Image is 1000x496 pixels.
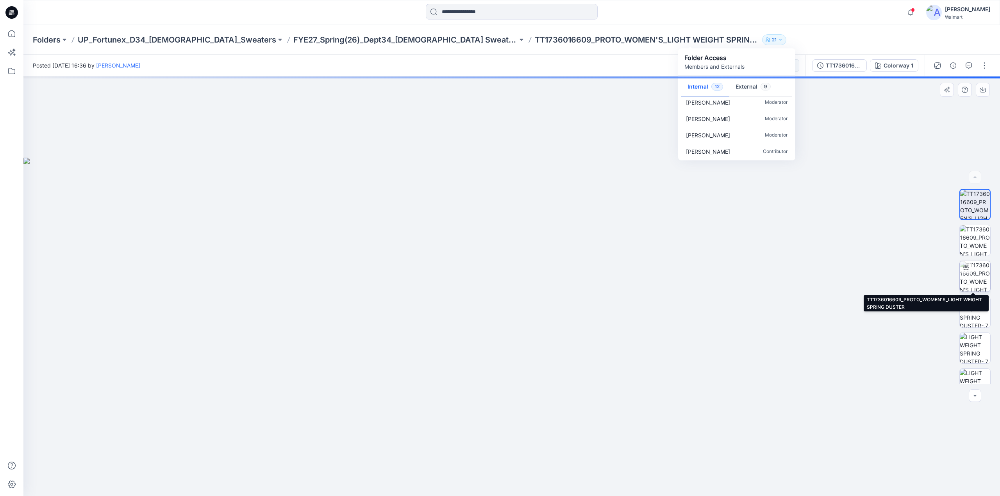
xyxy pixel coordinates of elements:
span: Posted [DATE] 16:36 by [33,61,140,69]
button: Details [947,59,959,72]
img: eyJhbGciOiJIUzI1NiIsImtpZCI6IjAiLCJzbHQiOiJzZXMiLCJ0eXAiOiJKV1QifQ.eyJkYXRhIjp7InR5cGUiOiJzdG9yYW... [23,158,1000,496]
button: Internal [681,77,729,97]
div: Colorway 1 [884,61,913,70]
p: Moderator [765,98,787,107]
a: UP_Fortunex_D34_[DEMOGRAPHIC_DATA]_Sweaters [78,34,276,45]
p: Folder Access [684,53,745,62]
p: Members and Externals [684,62,745,71]
img: avatar [926,5,942,20]
a: [PERSON_NAME]Moderator [680,110,794,127]
a: Folders [33,34,61,45]
button: Colorway 1 [870,59,918,72]
div: [PERSON_NAME] [945,5,990,14]
button: External [729,77,777,97]
img: TT1736016609_PROTO_WOMEN'S_LIGHT WEIGHT SPRING DUSTER-CWS [960,190,990,219]
span: 9 [761,83,771,91]
a: FYE27_Spring(26)_Dept34_[DEMOGRAPHIC_DATA] Sweaters_Fortunex [293,34,518,45]
img: TT1736016609_PROTO_WOMEN'S_LIGHT WEIGHT SPRING DUSTER-ACWS [960,225,990,256]
p: 21 [772,36,777,44]
span: 12 [711,83,723,91]
img: LIGHT WEIGHT SPRING DUSTER-.75''_Blue Twilight_Back [960,369,990,399]
p: Analuz Sanchez Cohen [686,131,730,139]
img: LIGHT WEIGHT SPRING DUSTER-.75''_Blue Twilight_Front [960,297,990,327]
button: 21 [762,34,786,45]
p: Aubree Breeden [686,148,730,156]
p: Angie Jones [686,115,730,123]
img: TT1736016609_PROTO_WOMEN'S_LIGHT WEIGHT SPRING DUSTER [960,261,990,292]
a: [PERSON_NAME]Moderator [680,94,794,110]
p: Moderator [765,131,787,139]
div: TT1736016609_PROTO_WOMEN'S_LIGHT WEIGHT SPRING DUSTER [826,61,862,70]
p: TT1736016609_PROTO_WOMEN'S_LIGHT WEIGHT SPRING DUSTER [535,34,759,45]
img: LIGHT WEIGHT SPRING DUSTER-.75''_Blue Twilight_Left [960,333,990,363]
div: Walmart [945,14,990,20]
p: Contributor [763,148,787,156]
a: [PERSON_NAME]Contributor [680,143,794,160]
button: TT1736016609_PROTO_WOMEN'S_LIGHT WEIGHT SPRING DUSTER [812,59,867,72]
a: [PERSON_NAME] [96,62,140,69]
p: Moderator [765,115,787,123]
a: [PERSON_NAME]Moderator [680,127,794,143]
p: Lien Nguyen [686,98,730,107]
